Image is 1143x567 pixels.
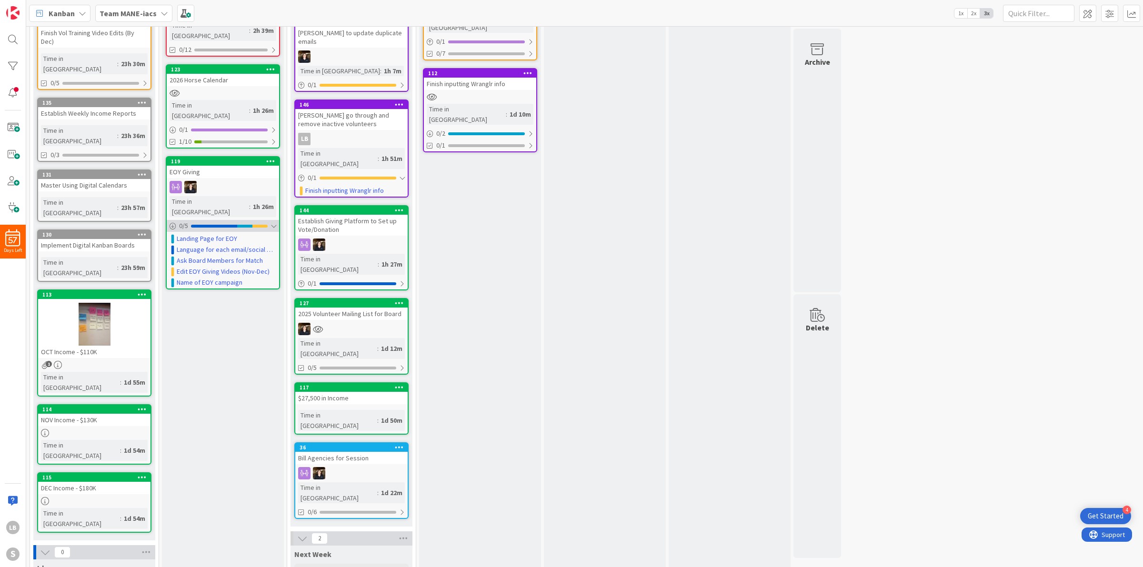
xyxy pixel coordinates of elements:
[177,256,263,266] a: Ask Board Members for Match
[117,262,119,273] span: :
[1123,506,1131,514] div: 4
[120,377,121,388] span: :
[41,440,120,461] div: Time in [GEOGRAPHIC_DATA]
[294,549,331,559] span: Next Week
[954,9,967,18] span: 1x
[120,513,121,524] span: :
[251,201,276,212] div: 1h 26m
[377,343,379,354] span: :
[378,259,379,269] span: :
[381,66,404,76] div: 1h 7m
[167,157,279,166] div: 119
[119,262,148,273] div: 23h 59m
[380,66,381,76] span: :
[298,133,311,145] div: LB
[49,8,75,19] span: Kanban
[117,202,119,213] span: :
[298,323,311,335] img: KS
[100,9,157,18] b: Team MANE-iacs
[295,172,408,184] div: 0/1
[300,300,408,307] div: 127
[300,207,408,214] div: 144
[170,100,249,121] div: Time in [GEOGRAPHIC_DATA]
[38,99,150,119] div: 135Establish Weekly Income Reports
[249,201,251,212] span: :
[507,109,533,119] div: 1d 10m
[38,290,150,358] div: 113OCT Income - $110K
[38,230,150,251] div: 130Implement Digital Kanban Boards
[298,66,380,76] div: Time in [GEOGRAPHIC_DATA]
[9,237,17,244] span: 57
[436,140,445,150] span: 0/1
[170,196,249,217] div: Time in [GEOGRAPHIC_DATA]
[436,37,445,47] span: 0 / 1
[167,65,279,86] div: 1232026 Horse Calendar
[251,25,276,36] div: 2h 39m
[38,405,150,414] div: 114
[6,521,20,534] div: LB
[806,322,829,333] div: Delete
[377,487,379,498] span: :
[295,443,408,464] div: 36Bill Agencies for Session
[295,79,408,91] div: 0/1
[424,69,536,90] div: 112Finish inputting Wranglr info
[38,290,150,299] div: 113
[295,18,408,48] div: [PERSON_NAME] to update duplicate emails
[117,130,119,141] span: :
[436,49,445,59] span: 0/7
[42,291,150,298] div: 113
[424,36,536,48] div: 0/1
[38,473,150,482] div: 115
[41,125,117,146] div: Time in [GEOGRAPHIC_DATA]
[295,133,408,145] div: LB
[41,508,120,529] div: Time in [GEOGRAPHIC_DATA]
[308,173,317,183] span: 0 / 1
[38,170,150,191] div: 131Master Using Digital Calendars
[295,215,408,236] div: Establish Giving Platform to Set up Vote/Donation
[298,148,378,169] div: Time in [GEOGRAPHIC_DATA]
[38,27,150,48] div: Finish Vol Training Video Edits (By Dec)
[298,50,311,63] img: KS
[295,109,408,130] div: [PERSON_NAME] go through and remove inactive volunteers
[295,383,408,392] div: 117
[295,299,408,320] div: 1272025 Volunteer Mailing List for Board
[295,100,408,130] div: 146[PERSON_NAME] go through and remove inactive volunteers
[298,410,377,431] div: Time in [GEOGRAPHIC_DATA]
[295,452,408,464] div: Bill Agencies for Session
[42,406,150,413] div: 114
[167,124,279,136] div: 0/1
[42,171,150,178] div: 131
[305,186,384,196] a: Finish inputting Wranglr info
[308,80,317,90] span: 0 / 1
[50,78,60,88] span: 0/5
[249,105,251,116] span: :
[38,99,150,107] div: 135
[42,99,150,106] div: 135
[300,101,408,108] div: 146
[167,157,279,178] div: 119EOY Giving
[167,181,279,193] div: KS
[42,231,150,238] div: 130
[424,78,536,90] div: Finish inputting Wranglr info
[295,239,408,251] div: KS
[167,74,279,86] div: 2026 Horse Calendar
[41,257,117,278] div: Time in [GEOGRAPHIC_DATA]
[1003,5,1074,22] input: Quick Filter...
[295,299,408,308] div: 127
[251,105,276,116] div: 1h 26m
[295,206,408,236] div: 144Establish Giving Platform to Set up Vote/Donation
[295,467,408,479] div: KS
[121,377,148,388] div: 1d 55m
[295,323,408,335] div: KS
[295,308,408,320] div: 2025 Volunteer Mailing List for Board
[311,533,328,544] span: 2
[119,59,148,69] div: 23h 30m
[117,59,119,69] span: :
[38,179,150,191] div: Master Using Digital Calendars
[298,482,377,503] div: Time in [GEOGRAPHIC_DATA]
[295,443,408,452] div: 36
[179,137,191,147] span: 1/10
[506,109,507,119] span: :
[980,9,993,18] span: 3x
[177,267,270,277] a: Edit EOY Giving Videos (Nov-Dec)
